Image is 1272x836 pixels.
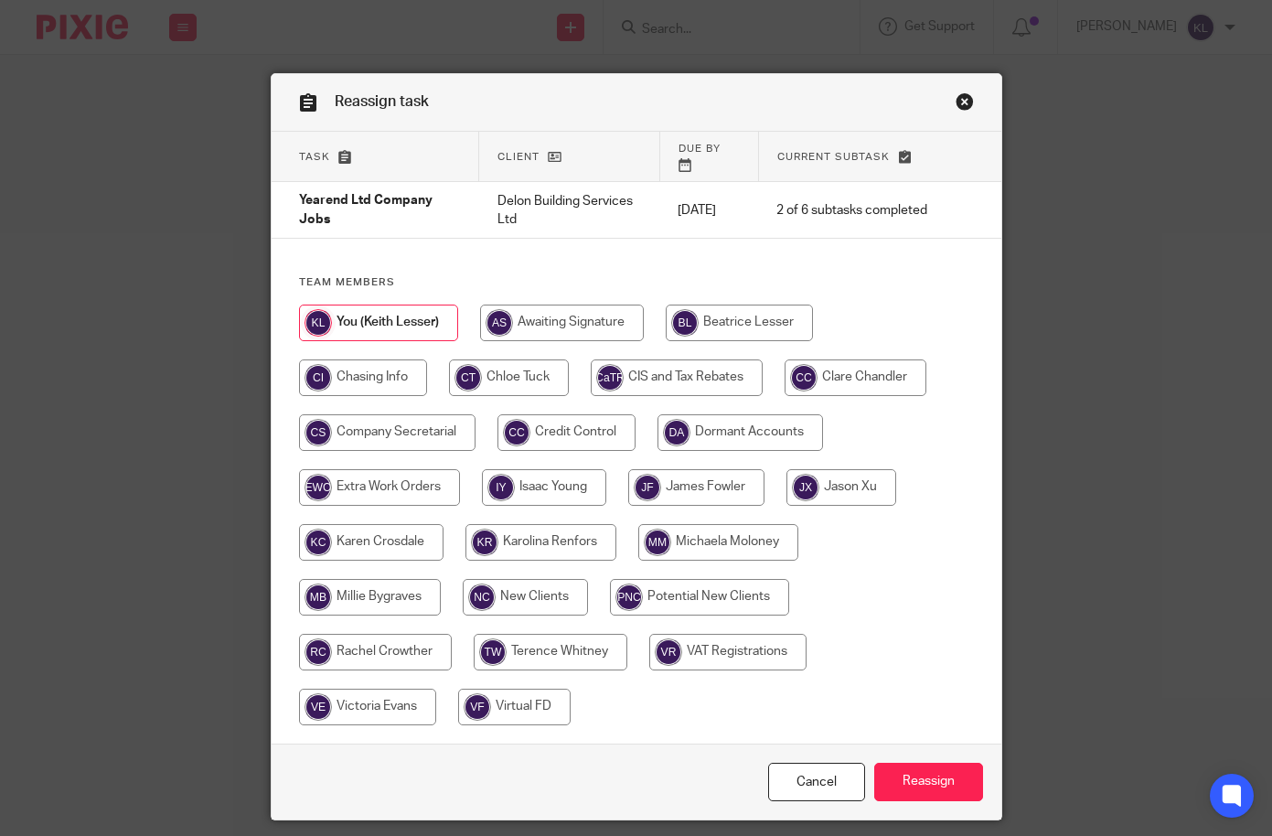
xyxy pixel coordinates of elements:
[497,152,540,162] span: Client
[758,182,946,239] td: 2 of 6 subtasks completed
[299,152,330,162] span: Task
[299,195,433,227] span: Yearend Ltd Company Jobs
[335,94,429,109] span: Reassign task
[497,192,642,230] p: Delon Building Services Ltd
[678,201,740,220] p: [DATE]
[768,763,865,802] a: Close this dialog window
[956,92,974,117] a: Close this dialog window
[679,144,721,154] span: Due by
[874,763,983,802] input: Reassign
[777,152,890,162] span: Current subtask
[299,275,974,290] h4: Team members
